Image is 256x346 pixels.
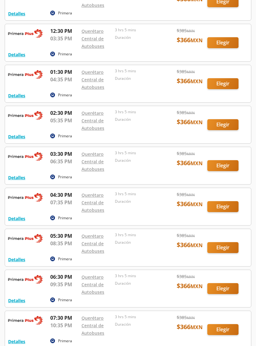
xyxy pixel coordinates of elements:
a: Central de Autobuses [81,118,104,131]
button: Detalles [8,257,25,263]
a: Querétaro [81,69,104,75]
p: Primera [58,175,72,180]
a: Central de Autobuses [81,241,104,254]
a: Querétaro [81,110,104,116]
button: Detalles [8,11,25,17]
a: Querétaro [81,233,104,239]
a: Central de Autobuses [81,36,104,49]
p: Primera [58,216,72,221]
p: Primera [58,298,72,303]
p: Primera [58,93,72,98]
a: Querétaro [81,192,104,198]
p: Primera [58,11,72,16]
p: Primera [58,52,72,57]
a: Central de Autobuses [81,200,104,213]
button: Detalles [8,175,25,181]
p: Primera [58,134,72,139]
button: Detalles [8,216,25,222]
p: Primera [58,338,72,344]
a: Querétaro [81,315,104,321]
p: Primera [58,257,72,262]
a: Central de Autobuses [81,159,104,172]
button: Detalles [8,338,25,345]
a: Querétaro [81,274,104,280]
a: Central de Autobuses [81,323,104,336]
a: Central de Autobuses [81,282,104,295]
button: Detalles [8,298,25,304]
button: Detalles [8,93,25,99]
a: Querétaro [81,151,104,157]
a: Central de Autobuses [81,77,104,90]
button: Detalles [8,52,25,58]
button: Detalles [8,134,25,140]
a: Querétaro [81,28,104,34]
